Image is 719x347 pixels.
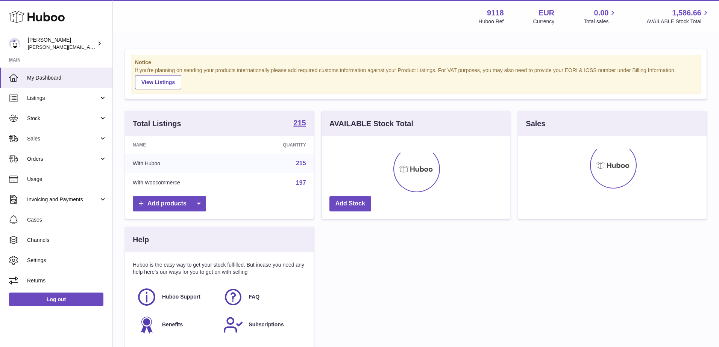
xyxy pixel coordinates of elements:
a: 197 [296,180,306,186]
td: With Woocommerce [125,173,242,193]
th: Quantity [242,136,314,154]
div: If you're planning on sending your products internationally please add required customs informati... [135,67,697,89]
p: Huboo is the easy way to get your stock fulfilled. But incase you need any help here's our ways f... [133,261,306,276]
h3: Total Listings [133,119,181,129]
span: Returns [27,277,107,284]
a: Subscriptions [223,315,302,335]
a: 0.00 Total sales [584,8,617,25]
strong: EUR [538,8,554,18]
span: Stock [27,115,99,122]
a: 215 [293,119,306,128]
div: Currency [533,18,555,25]
span: 0.00 [594,8,609,18]
a: 215 [296,160,306,166]
span: AVAILABLE Stock Total [646,18,710,25]
span: Cases [27,216,107,223]
span: Benefits [162,321,183,328]
span: Total sales [584,18,617,25]
span: Channels [27,237,107,244]
th: Name [125,136,242,154]
div: Huboo Ref [479,18,504,25]
a: Add products [133,196,206,211]
span: Orders [27,155,99,163]
a: Benefits [137,315,215,335]
strong: 9118 [487,8,504,18]
a: Log out [9,293,103,306]
td: With Huboo [125,154,242,173]
img: freddie.sawkins@czechandspeake.com [9,38,20,49]
h3: Help [133,235,149,245]
span: Usage [27,176,107,183]
span: 1,586.66 [672,8,701,18]
span: Settings [27,257,107,264]
strong: Notice [135,59,697,66]
a: Huboo Support [137,287,215,307]
span: My Dashboard [27,74,107,81]
a: Add Stock [329,196,371,211]
span: Invoicing and Payments [27,196,99,203]
h3: Sales [526,119,545,129]
span: FAQ [249,293,259,300]
span: Huboo Support [162,293,200,300]
a: FAQ [223,287,302,307]
h3: AVAILABLE Stock Total [329,119,413,129]
span: [PERSON_NAME][EMAIL_ADDRESS][PERSON_NAME][DOMAIN_NAME] [28,44,191,50]
strong: 215 [293,119,306,127]
span: Listings [27,95,99,102]
a: 1,586.66 AVAILABLE Stock Total [646,8,710,25]
a: View Listings [135,75,181,89]
span: Subscriptions [249,321,284,328]
span: Sales [27,135,99,142]
div: [PERSON_NAME] [28,36,96,51]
